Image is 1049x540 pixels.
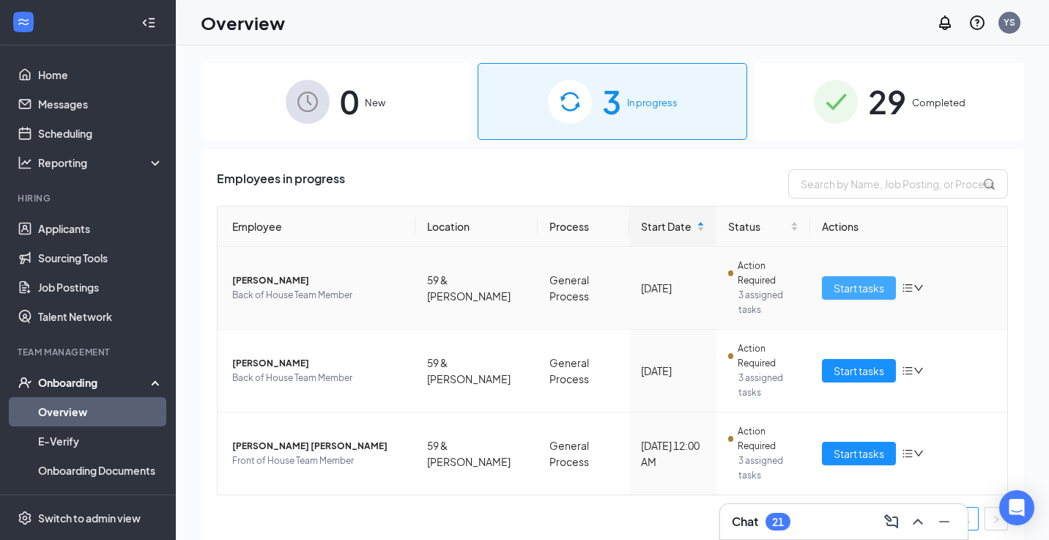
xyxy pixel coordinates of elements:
[217,169,345,199] span: Employees in progress
[738,454,798,483] span: 3 assigned tasks
[936,14,954,32] svg: Notifications
[992,515,1001,524] span: right
[810,207,1008,247] th: Actions
[902,448,913,459] span: bars
[834,445,884,462] span: Start tasks
[738,371,798,400] span: 3 assigned tasks
[18,192,160,204] div: Hiring
[641,218,694,234] span: Start Date
[909,513,927,530] svg: ChevronUp
[834,280,884,296] span: Start tasks
[38,485,163,514] a: Activity log
[18,155,32,170] svg: Analysis
[538,247,629,330] td: General Process
[732,514,758,530] h3: Chat
[738,424,798,454] span: Action Required
[999,490,1034,525] div: Open Intercom Messenger
[868,76,906,127] span: 29
[16,15,31,29] svg: WorkstreamLogo
[902,365,913,377] span: bars
[834,363,884,379] span: Start tasks
[201,10,285,35] h1: Overview
[38,375,151,390] div: Onboarding
[728,218,787,234] span: Status
[627,95,678,110] span: In progress
[365,95,385,110] span: New
[985,507,1008,530] li: Next Page
[38,155,164,170] div: Reporting
[38,456,163,485] a: Onboarding Documents
[538,330,629,413] td: General Process
[968,14,986,32] svg: QuestionInfo
[716,207,810,247] th: Status
[38,214,163,243] a: Applicants
[641,280,705,296] div: [DATE]
[738,341,798,371] span: Action Required
[232,439,404,454] span: [PERSON_NAME] [PERSON_NAME]
[772,516,784,528] div: 21
[602,76,621,127] span: 3
[738,259,798,288] span: Action Required
[38,302,163,331] a: Talent Network
[538,207,629,247] th: Process
[902,282,913,294] span: bars
[38,511,141,525] div: Switch to admin view
[912,95,965,110] span: Completed
[880,510,903,533] button: ComposeMessage
[232,288,404,303] span: Back of House Team Member
[232,273,404,288] span: [PERSON_NAME]
[38,426,163,456] a: E-Verify
[340,76,359,127] span: 0
[415,247,538,330] td: 59 & [PERSON_NAME]
[141,15,156,30] svg: Collapse
[985,507,1008,530] button: right
[218,207,415,247] th: Employee
[906,510,930,533] button: ChevronUp
[1004,16,1015,29] div: YS
[538,413,629,495] td: General Process
[38,60,163,89] a: Home
[232,371,404,385] span: Back of House Team Member
[18,346,160,358] div: Team Management
[415,207,538,247] th: Location
[935,513,953,530] svg: Minimize
[38,89,163,119] a: Messages
[913,366,924,376] span: down
[738,288,798,317] span: 3 assigned tasks
[38,273,163,302] a: Job Postings
[883,513,900,530] svg: ComposeMessage
[913,283,924,293] span: down
[913,448,924,459] span: down
[415,413,538,495] td: 59 & [PERSON_NAME]
[933,510,956,533] button: Minimize
[822,442,896,465] button: Start tasks
[232,356,404,371] span: [PERSON_NAME]
[38,397,163,426] a: Overview
[232,454,404,468] span: Front of House Team Member
[641,363,705,379] div: [DATE]
[18,375,32,390] svg: UserCheck
[415,330,538,413] td: 59 & [PERSON_NAME]
[822,276,896,300] button: Start tasks
[641,437,705,470] div: [DATE] 12:00 AM
[38,119,163,148] a: Scheduling
[18,511,32,525] svg: Settings
[822,359,896,382] button: Start tasks
[38,243,163,273] a: Sourcing Tools
[788,169,1008,199] input: Search by Name, Job Posting, or Process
